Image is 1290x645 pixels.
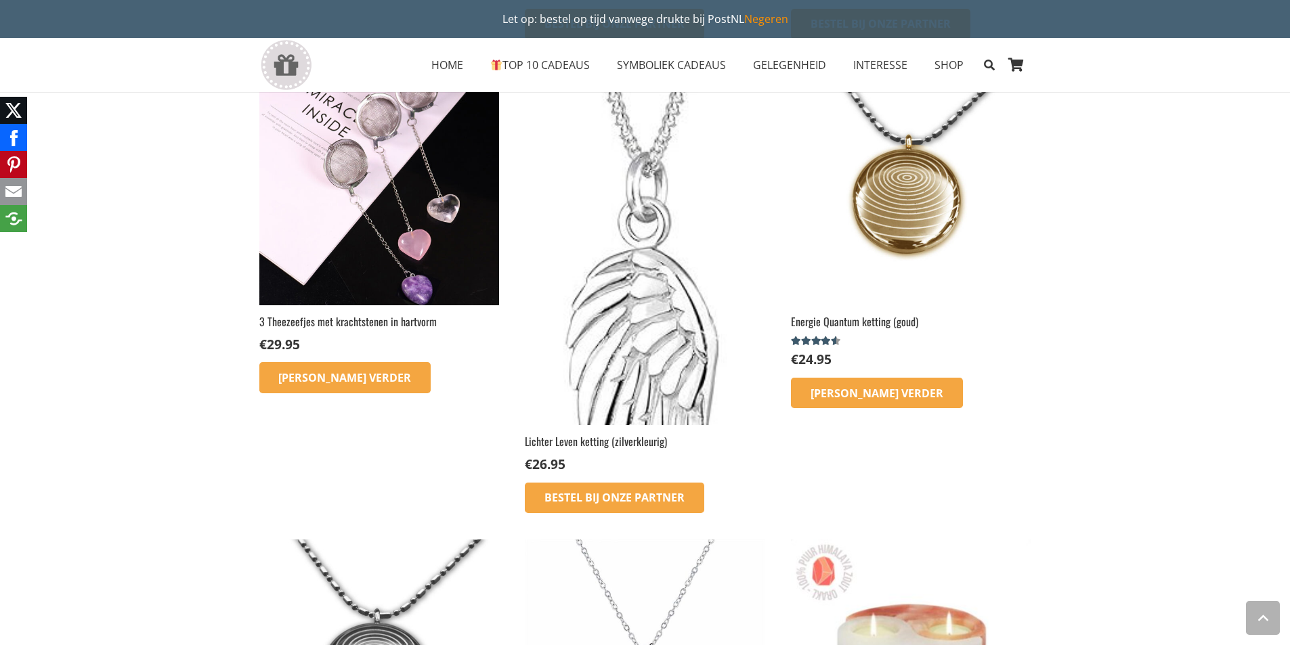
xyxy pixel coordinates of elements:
[791,336,836,347] span: Gewaardeerd uit 5
[921,48,977,82] a: SHOPSHOP Menu
[791,336,843,347] div: Gewaardeerd 4.33 uit 5
[525,434,765,449] h2: Lichter Leven ketting (zilverkleurig)
[744,12,788,26] a: Negeren
[259,66,499,305] img: 3 Theezeefjes met krachtstenen in hartvorm
[791,350,798,368] span: €
[853,58,907,72] span: INTERESSE
[934,58,964,72] span: SHOP
[525,66,765,474] a: Lichter Leven ketting (zilverkleurig) €26.95
[525,66,765,426] img: kracht ketting cadeau voor sterkte verlies overlijden symbolisch lichtpuntje geven
[259,335,267,353] span: €
[477,48,603,82] a: 🎁TOP 10 CADEAUS🎁 TOP 10 CADEAUS Menu
[791,66,1031,305] img: Goudkleurige Quantum Scalaire Energie Hanger Ketting voor Gezondheid Balans - cadeau met speciale...
[259,335,300,353] bdi: 29.95
[418,48,477,82] a: HOMEHOME Menu
[617,58,726,72] span: SYMBOLIEK CADEAUS
[753,58,826,72] span: GELEGENHEID
[977,48,1001,82] a: Zoeken
[525,455,532,473] span: €
[491,60,502,70] img: 🎁
[1246,601,1280,635] a: Terug naar top
[259,362,431,393] a: Lees meer over “3 Theezeefjes met krachtstenen in hartvorm”
[259,314,499,329] h2: 3 Theezeefjes met krachtstenen in hartvorm
[525,455,565,473] bdi: 26.95
[1002,38,1031,92] a: Winkelwagen
[259,66,499,354] a: 3 Theezeefjes met krachtstenen in hartvorm €29.95
[791,350,832,368] bdi: 24.95
[490,58,590,72] span: TOP 10 CADEAUS
[791,314,1031,329] h2: Energie Quantum ketting (goud)
[259,40,313,91] a: gift-box-icon-grey-inspirerendwinkelen
[791,66,1031,369] a: Energie Quantum ketting (goud)Gewaardeerd 4.33 uit 5 €24.95
[739,48,840,82] a: GELEGENHEIDGELEGENHEID Menu
[431,58,463,72] span: HOME
[791,378,963,409] a: Lees meer over “Energie Quantum ketting (goud)”
[525,483,704,514] a: Bestel bij onze Partner
[603,48,739,82] a: SYMBOLIEK CADEAUSSYMBOLIEK CADEAUS Menu
[840,48,921,82] a: INTERESSEINTERESSE Menu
